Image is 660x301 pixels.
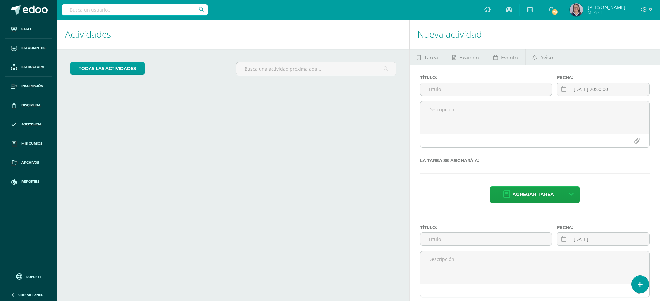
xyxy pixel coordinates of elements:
h1: Nueva actividad [417,20,652,49]
span: Soporte [26,274,42,279]
a: Evento [486,49,525,65]
span: Disciplina [21,103,41,108]
label: Título: [420,75,552,80]
input: Título [420,233,552,245]
span: [PERSON_NAME] [588,4,625,10]
span: 29 [551,8,558,16]
span: Cerrar panel [18,293,43,297]
a: Estructura [5,58,52,77]
span: Staff [21,26,32,32]
span: Asistencia [21,122,42,127]
img: 748d42d9fff1f6c6ec16339a92392ca2.png [570,3,583,16]
a: Staff [5,20,52,39]
span: Agregar tarea [513,187,554,203]
span: Evento [501,50,518,65]
input: Busca un usuario... [62,4,208,15]
span: Mis cursos [21,141,42,146]
span: Examen [459,50,479,65]
span: Tarea [424,50,438,65]
span: Archivos [21,160,39,165]
span: Inscripción [21,84,43,89]
a: Archivos [5,153,52,172]
a: Aviso [526,49,560,65]
a: Estudiantes [5,39,52,58]
span: Mi Perfil [588,10,625,15]
span: Reportes [21,179,39,184]
span: Aviso [540,50,553,65]
a: Reportes [5,172,52,191]
a: Mis cursos [5,134,52,153]
label: Fecha: [557,225,650,230]
label: Título: [420,225,552,230]
a: todas las Actividades [70,62,145,75]
a: Tarea [410,49,445,65]
a: Soporte [8,272,49,281]
h1: Actividades [65,20,401,49]
span: Estructura [21,64,44,70]
a: Examen [445,49,486,65]
input: Busca una actividad próxima aquí... [236,62,396,75]
span: Estudiantes [21,46,45,51]
input: Fecha de entrega [557,233,649,245]
input: Fecha de entrega [557,83,649,96]
input: Título [420,83,552,96]
a: Disciplina [5,96,52,115]
label: La tarea se asignará a: [420,158,650,163]
label: Fecha: [557,75,650,80]
a: Asistencia [5,115,52,134]
a: Inscripción [5,77,52,96]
